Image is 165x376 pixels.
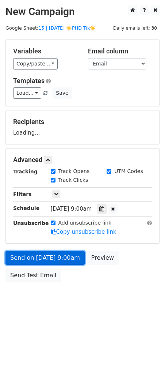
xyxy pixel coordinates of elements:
[128,341,165,376] iframe: Chat Widget
[38,25,96,31] a: 15 | [DATE] ☀️PHD Tik☀️
[58,219,112,227] label: Add unsubscribe link
[13,47,77,55] h5: Variables
[13,77,45,84] a: Templates
[5,5,160,18] h2: New Campaign
[13,118,152,137] div: Loading...
[88,47,152,55] h5: Email column
[58,168,90,175] label: Track Opens
[5,251,85,265] a: Send on [DATE] 9:00am
[13,58,58,69] a: Copy/paste...
[13,220,49,226] strong: Unsubscribe
[5,25,96,31] small: Google Sheet:
[51,206,92,212] span: [DATE] 9:00am
[13,118,152,126] h5: Recipients
[5,268,61,282] a: Send Test Email
[13,205,39,211] strong: Schedule
[87,251,119,265] a: Preview
[111,25,160,31] a: Daily emails left: 30
[58,176,88,184] label: Track Clicks
[13,191,32,197] strong: Filters
[13,169,38,174] strong: Tracking
[114,168,143,175] label: UTM Codes
[53,87,72,99] button: Save
[111,24,160,32] span: Daily emails left: 30
[13,156,152,164] h5: Advanced
[51,229,116,235] a: Copy unsubscribe link
[13,87,41,99] a: Load...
